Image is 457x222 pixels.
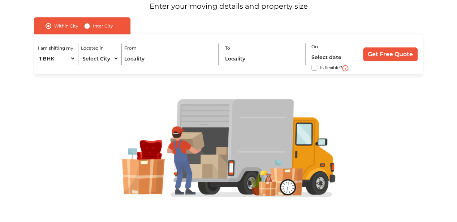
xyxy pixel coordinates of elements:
[81,45,104,51] label: Located in
[54,22,78,30] label: Within City
[225,45,230,51] label: To
[363,47,418,61] input: Get Free Quote
[311,43,318,50] label: On
[18,1,439,12] p: Enter your moving details and property size
[124,52,213,65] input: Locality
[124,45,137,51] label: From
[93,22,113,30] label: Inter City
[38,45,73,51] label: I am shifting my
[320,63,342,71] label: Is flexible?
[342,65,348,71] img: i
[311,51,356,63] input: Select date
[225,52,301,65] input: Locality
